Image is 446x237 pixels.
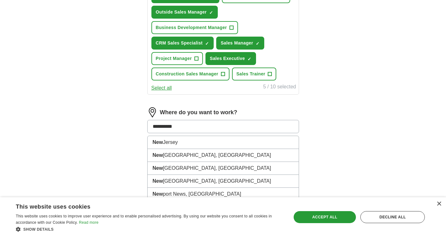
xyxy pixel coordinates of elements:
li: Jersey [148,136,299,149]
span: Sales Executive [210,55,245,62]
div: 5 / 10 selected [263,83,296,92]
button: Sales Executive✓ [205,52,256,65]
li: [GEOGRAPHIC_DATA], [GEOGRAPHIC_DATA] [148,175,299,188]
span: Sales Manager [221,40,253,46]
button: Select all [151,84,172,92]
strong: New [153,152,163,158]
li: [GEOGRAPHIC_DATA], [GEOGRAPHIC_DATA] [148,149,299,162]
button: Construction Sales Manager [151,68,229,80]
div: Accept all [294,211,356,223]
label: Where do you want to work? [160,108,237,117]
span: Project Manager [156,55,192,62]
button: Business Development Manager [151,21,238,34]
div: Decline all [360,211,425,223]
span: This website uses cookies to improve user experience and to enable personalised advertising. By u... [16,214,272,225]
button: CRM Sales Specialist✓ [151,37,214,50]
div: This website uses cookies [16,201,267,210]
strong: New [153,139,163,145]
li: port News, [GEOGRAPHIC_DATA] [148,188,299,201]
button: Project Manager [151,52,203,65]
span: Business Development Manager [156,24,227,31]
span: ✓ [256,41,260,46]
strong: New [153,178,163,184]
span: Show details [23,227,54,232]
strong: New [153,191,163,197]
li: [GEOGRAPHIC_DATA], [GEOGRAPHIC_DATA] [148,162,299,175]
span: Sales Trainer [236,71,266,77]
button: Sales Trainer [232,68,277,80]
a: Read more, opens a new window [79,220,99,225]
span: Construction Sales Manager [156,71,218,77]
span: ✓ [247,56,251,62]
span: CRM Sales Specialist [156,40,203,46]
button: Sales Manager✓ [216,37,264,50]
button: Outside Sales Manager✓ [151,6,218,19]
span: ✓ [205,41,209,46]
span: ✓ [209,10,213,15]
div: Show details [16,226,283,232]
strong: New [153,165,163,171]
img: location.png [147,107,157,117]
span: Outside Sales Manager [156,9,207,15]
div: Close [437,202,441,206]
